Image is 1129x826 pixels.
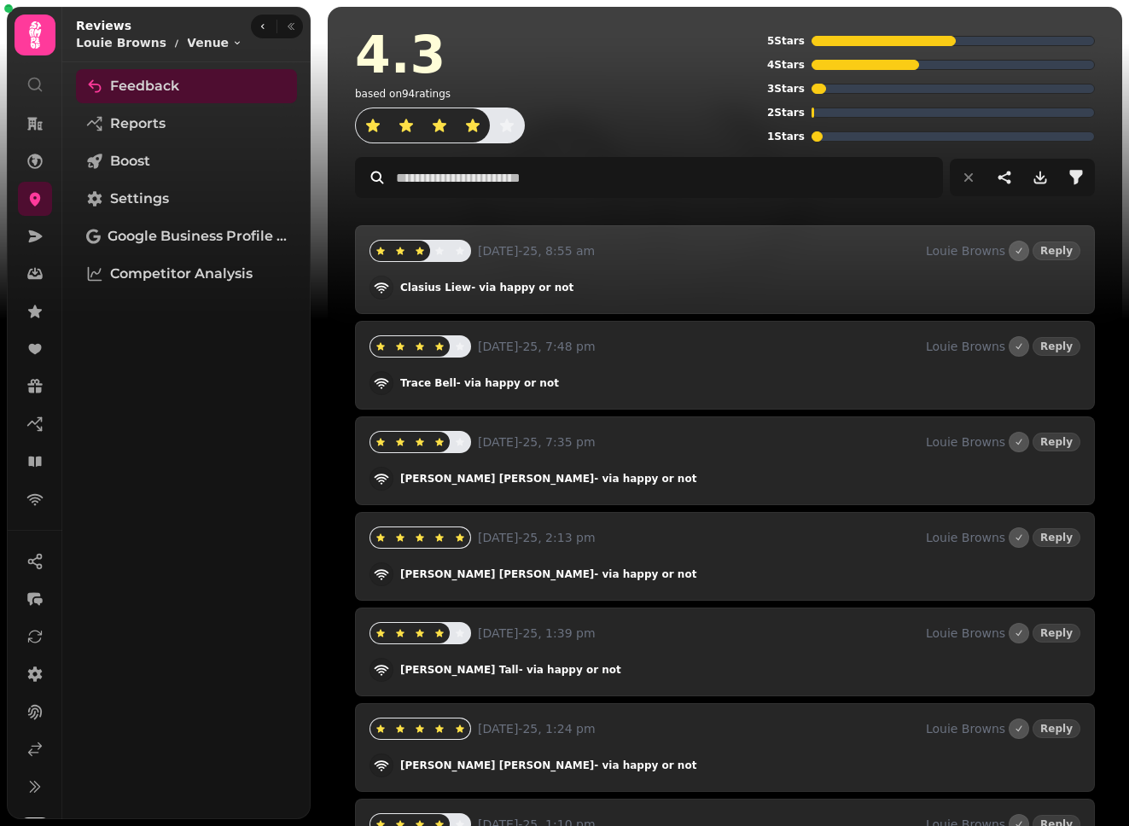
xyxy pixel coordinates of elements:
[429,432,450,452] button: star
[410,623,430,643] button: star
[1033,337,1080,356] button: Reply
[1033,719,1080,738] button: Reply
[429,718,450,739] button: star
[390,241,410,261] button: star
[110,113,166,134] span: Reports
[110,151,150,172] span: Boost
[76,182,297,216] a: Settings
[410,241,430,261] button: star
[987,160,1021,195] button: share-thread
[110,189,169,209] span: Settings
[108,226,287,247] span: Google Business Profile (Beta)
[370,718,391,739] button: star
[400,759,696,772] p: [PERSON_NAME] [PERSON_NAME] - via happy or not
[478,625,919,642] p: [DATE]-25, 1:39 pm
[450,241,470,261] button: star
[926,242,1005,259] p: Louie Browns
[450,527,470,548] button: star
[926,529,1005,546] p: Louie Browns
[456,108,490,143] button: star
[400,472,696,486] p: [PERSON_NAME] [PERSON_NAME] - via happy or not
[389,108,423,143] button: star
[478,433,919,451] p: [DATE]-25, 7:35 pm
[76,219,297,253] a: Google Business Profile (Beta)
[355,87,451,101] p: based on 94 ratings
[400,281,573,294] p: Clasius Liew - via happy or not
[478,338,919,355] p: [DATE]-25, 7:48 pm
[926,720,1005,737] p: Louie Browns
[1040,724,1073,734] span: Reply
[76,17,242,34] h2: Reviews
[62,62,311,819] nav: Tabs
[767,82,805,96] p: 3 Stars
[400,376,559,390] p: Trace Bell - via happy or not
[952,160,986,195] button: reset filters
[76,34,166,51] p: Louie Browns
[187,34,242,51] button: Venue
[76,144,297,178] a: Boost
[370,623,391,643] button: star
[1033,528,1080,547] button: Reply
[1009,623,1029,643] button: Marked as done
[400,567,696,581] p: [PERSON_NAME] [PERSON_NAME] - via happy or not
[76,34,242,51] nav: breadcrumb
[478,529,919,546] p: [DATE]-25, 2:13 pm
[926,338,1005,355] p: Louie Browns
[450,718,470,739] button: star
[767,34,805,48] p: 5 Stars
[422,108,457,143] button: star
[767,106,805,119] p: 2 Stars
[410,527,430,548] button: star
[410,718,430,739] button: star
[370,432,391,452] button: star
[1040,532,1073,543] span: Reply
[429,527,450,548] button: star
[478,720,919,737] p: [DATE]-25, 1:24 pm
[390,718,410,739] button: star
[1009,432,1029,452] button: Marked as done
[478,242,919,259] p: [DATE]-25, 8:55 am
[410,432,430,452] button: star
[370,336,391,357] button: star
[76,107,297,141] a: Reports
[429,336,450,357] button: star
[410,336,430,357] button: star
[390,527,410,548] button: star
[1009,241,1029,261] button: Marked as done
[1040,437,1073,447] span: Reply
[400,663,621,677] p: [PERSON_NAME] Tall - via happy or not
[1059,160,1093,195] button: filter
[1023,160,1057,195] button: download
[355,29,445,80] h2: 4.3
[76,257,297,291] a: Competitor Analysis
[450,336,470,357] button: star
[110,264,253,284] span: Competitor Analysis
[390,336,410,357] button: star
[450,623,470,643] button: star
[1033,241,1080,260] button: Reply
[1040,246,1073,256] span: Reply
[1040,341,1073,352] span: Reply
[76,69,297,103] a: Feedback
[429,623,450,643] button: star
[429,241,450,261] button: star
[1009,527,1029,548] button: Marked as done
[1033,433,1080,451] button: Reply
[1009,718,1029,739] button: Marked as done
[450,432,470,452] button: star
[767,58,805,72] p: 4 Stars
[390,623,410,643] button: star
[370,527,391,548] button: star
[767,130,805,143] p: 1 Stars
[490,108,524,143] button: star
[1009,336,1029,357] button: Marked as done
[926,433,1005,451] p: Louie Browns
[356,108,390,143] button: star
[110,76,179,96] span: Feedback
[926,625,1005,642] p: Louie Browns
[390,432,410,452] button: star
[370,241,391,261] button: star
[1033,624,1080,643] button: Reply
[1040,628,1073,638] span: Reply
